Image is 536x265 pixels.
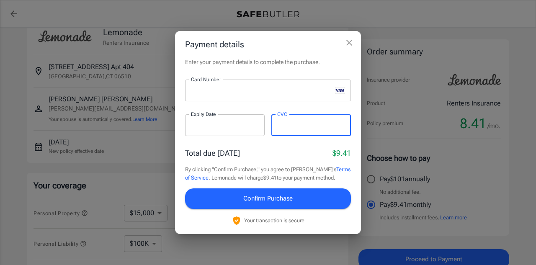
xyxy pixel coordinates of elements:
label: CVC [277,111,287,118]
label: Expiry Date [191,111,216,118]
p: Your transaction is secure [244,216,304,224]
p: Total due [DATE] [185,147,240,159]
iframe: Secure expiration date input frame [191,121,259,129]
iframe: Secure card number input frame [191,87,332,95]
button: close [341,34,358,51]
a: Terms of Service [185,166,350,181]
iframe: Secure CVC input frame [277,121,345,129]
h2: Payment details [175,31,361,58]
svg: visa [335,87,345,94]
p: By clicking "Confirm Purchase," you agree to [PERSON_NAME]'s . Lemonade will charge $9.41 to your... [185,165,351,182]
p: Enter your payment details to complete the purchase. [185,58,351,66]
button: Confirm Purchase [185,188,351,208]
label: Card Number [191,76,221,83]
span: Confirm Purchase [243,193,293,204]
p: $9.41 [332,147,351,159]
